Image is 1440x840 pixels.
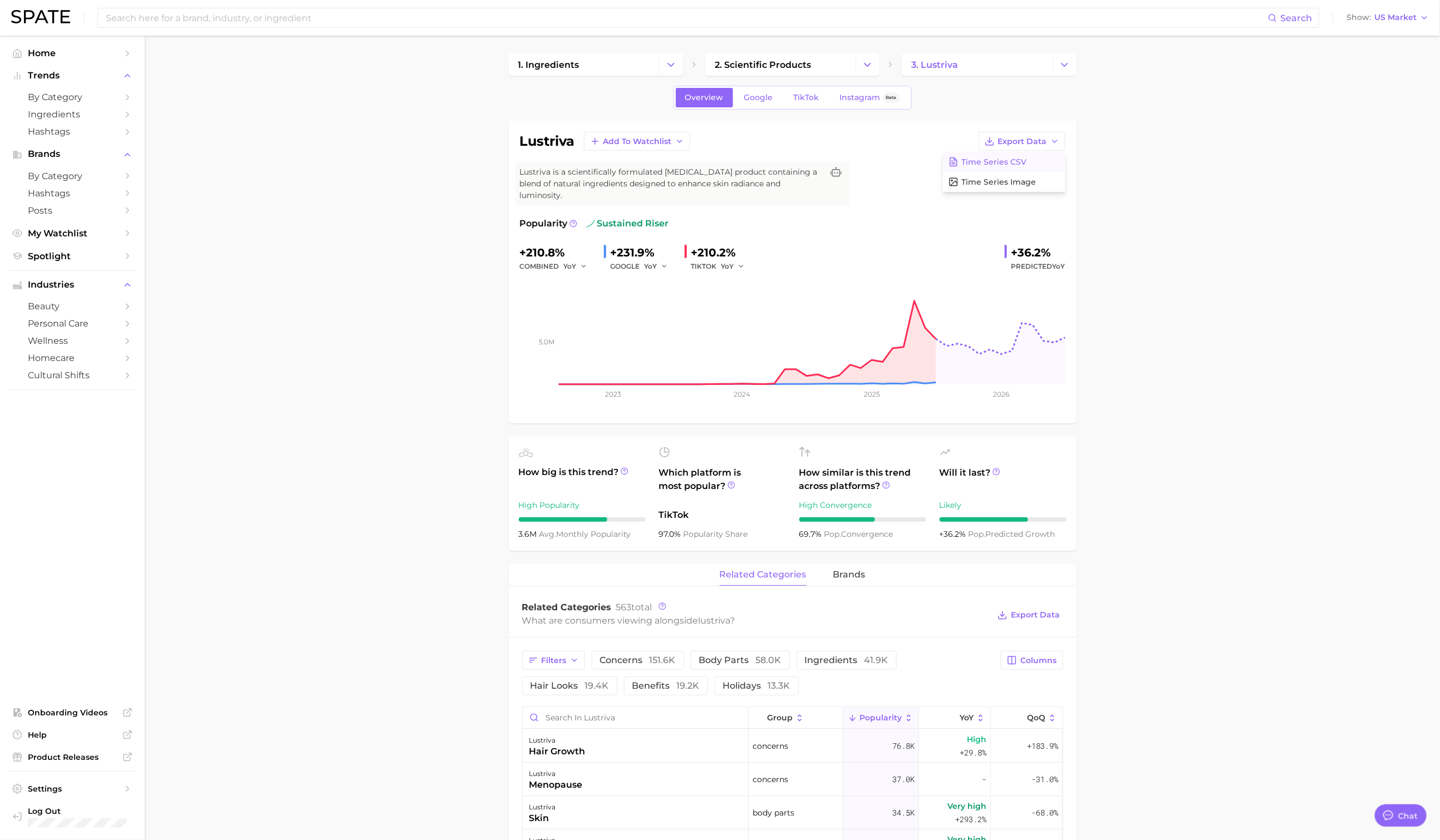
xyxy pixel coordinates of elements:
span: High [967,733,986,746]
span: total [616,602,652,612]
span: body parts [699,656,782,665]
span: Time Series Image [962,177,1036,187]
div: 6 / 10 [799,517,926,522]
button: Export Data [979,132,1065,151]
span: +293.2% [955,813,986,826]
a: Spotlight [9,248,136,265]
button: Change Category [1053,53,1077,76]
div: Export Data [943,152,1065,192]
span: sustained riser [586,217,669,230]
button: Industries [9,276,136,293]
button: Trends [9,67,136,84]
span: 13.3k [768,680,790,691]
a: Settings [9,780,136,797]
div: hair growth [529,745,586,758]
span: YoY [1053,262,1065,270]
div: High Convergence [799,498,926,512]
span: 19.4k [585,680,609,691]
span: 1. ingredients [518,60,579,70]
span: Instagram [840,93,881,102]
a: 2. scientific products [705,53,856,76]
a: Google [735,88,783,107]
span: +183.9% [1027,739,1058,753]
img: SPATE [11,10,70,23]
span: Will it last? [940,466,1067,493]
button: lustrivahair growthconcerns76.8kHigh+29.8%+183.9% [523,729,1063,763]
tspan: 2026 [993,390,1009,398]
div: lustriva [529,767,583,780]
span: How similar is this trend across platforms? [799,466,926,493]
button: Change Category [856,53,879,76]
div: lustriva [529,734,586,747]
button: ShowUS Market [1344,11,1432,25]
span: 41.9k [864,655,888,665]
abbr: popularity index [969,529,986,539]
span: body parts [753,806,794,819]
span: Brands [28,149,117,159]
span: homecare [28,353,117,363]
button: lustrivamenopauseconcerns37.0k--31.0% [523,763,1063,796]
span: Home [28,48,117,58]
span: Log Out [28,806,145,816]
span: 3.6m [519,529,539,539]
span: wellness [28,335,117,346]
a: 1. ingredients [509,53,659,76]
a: Log out. Currently logged in with e-mail ryan.miller@basicresearch.org. [9,803,136,832]
span: holidays [723,681,790,690]
span: by Category [28,92,117,102]
span: YoY [645,261,657,271]
a: Help [9,727,136,743]
span: TikTok [794,93,819,102]
tspan: 2025 [864,390,880,398]
span: cultural shifts [28,370,117,381]
span: concerns [753,739,788,753]
a: Onboarding Videos [9,704,136,721]
a: by Category [9,167,136,185]
span: Time Series CSV [962,157,1027,167]
a: by Category [9,88,136,106]
div: skin [529,812,556,825]
span: Search [1280,13,1312,23]
abbr: average [539,529,557,539]
span: +36.2% [940,529,969,539]
span: YoY [960,713,974,722]
input: Search in lustriva [523,707,748,728]
span: Columns [1021,656,1057,665]
span: concerns [753,773,788,786]
span: 151.6k [650,655,676,665]
div: What are consumers viewing alongside ? [522,613,990,628]
span: Overview [685,93,724,102]
span: Hashtags [28,188,117,199]
span: 76.8k [892,739,915,753]
span: Posts [28,205,117,216]
span: 563 [616,602,632,612]
button: Add to Watchlist [584,132,690,151]
span: hair looks [530,681,609,690]
button: YoY [919,707,991,729]
span: -68.0% [1031,806,1058,819]
a: TikTok [784,88,829,107]
span: Popularity [520,217,568,230]
span: Onboarding Videos [28,708,117,718]
div: 7 / 10 [940,517,1067,522]
span: Very high [947,799,986,813]
button: Columns [1001,651,1063,670]
a: Posts [9,202,136,219]
button: Popularity [843,707,919,729]
div: +210.2% [691,244,753,261]
span: convergence [824,529,893,539]
button: lustrivaskinbody parts34.5kVery high+293.2%-68.0% [523,796,1063,829]
span: Help [28,730,117,740]
a: Home [9,45,136,62]
span: Settings [28,784,117,794]
span: related categories [720,570,807,580]
button: Change Category [659,53,683,76]
span: +29.8% [960,746,986,759]
span: 58.0k [756,655,782,665]
span: YoY [564,261,577,271]
span: Beta [886,93,897,102]
button: YoY [564,260,588,273]
a: Overview [676,88,733,107]
h1: lustriva [520,135,575,148]
span: Google [744,93,773,102]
